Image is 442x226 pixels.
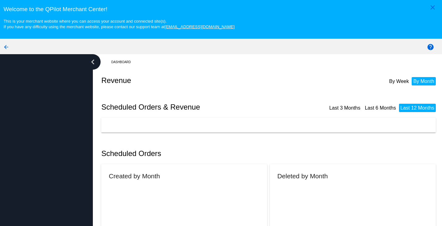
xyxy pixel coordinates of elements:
a: [EMAIL_ADDRESS][DOMAIN_NAME] [165,24,235,29]
mat-icon: close [429,4,436,11]
a: Last 3 Months [329,105,361,111]
a: Dashboard [111,57,136,67]
li: By Month [412,77,436,85]
h2: Deleted by Month [277,172,328,180]
li: By Week [388,77,410,85]
h2: Scheduled Orders & Revenue [101,103,270,111]
mat-icon: arrow_back [2,43,10,51]
h2: Created by Month [109,172,160,180]
a: Last 12 Months [401,105,434,111]
small: This is your merchant website where you can access your account and connected site(s). If you hav... [3,19,234,29]
mat-icon: help [427,43,434,51]
i: chevron_left [88,57,98,67]
h2: Revenue [101,76,270,85]
a: Last 6 Months [365,105,396,111]
h2: Scheduled Orders [101,149,270,158]
h3: Welcome to the QPilot Merchant Center! [3,6,438,13]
